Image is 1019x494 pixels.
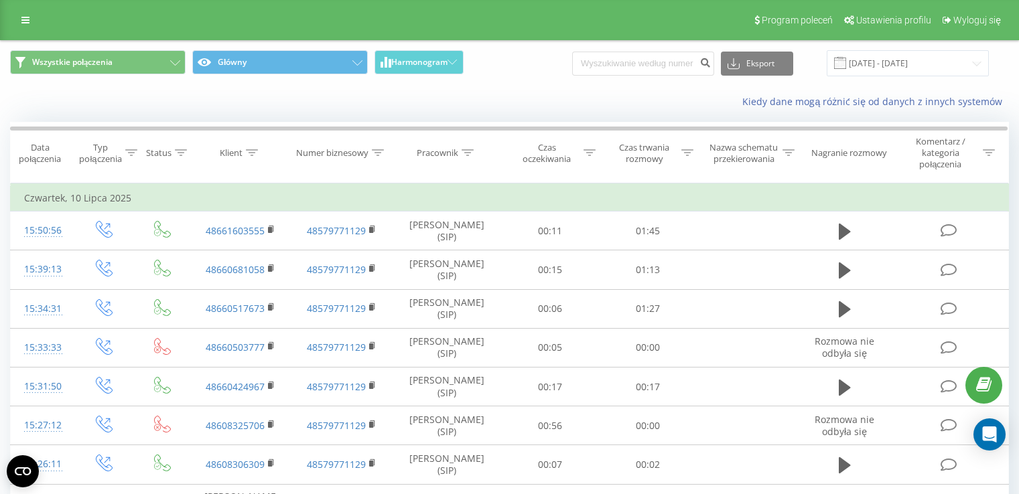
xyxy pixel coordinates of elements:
[815,335,874,359] span: Rozmowa nie odbyła się
[307,341,366,353] a: 48579771129
[393,328,502,367] td: [PERSON_NAME] (SIP)
[393,250,502,289] td: [PERSON_NAME] (SIP)
[393,406,502,445] td: [PERSON_NAME] (SIP)
[206,380,265,393] a: 48660424967
[391,58,448,67] span: Harmonogram
[599,250,696,289] td: 01:13
[393,212,502,250] td: [PERSON_NAME] (SIP)
[24,335,60,361] div: 15:33:33
[742,95,1009,108] a: Kiedy dane mogą różnić się od danych z innych systemów
[24,296,60,322] div: 15:34:31
[762,15,833,25] span: Program poleceń
[24,256,60,282] div: 15:39:13
[502,445,599,484] td: 00:07
[393,367,502,406] td: [PERSON_NAME] (SIP)
[307,458,366,471] a: 48579771129
[7,455,39,487] button: Open CMP widget
[502,406,599,445] td: 00:56
[296,147,368,159] div: Numer biznesowy
[24,218,60,244] div: 15:50:56
[599,289,696,328] td: 01:27
[599,328,696,367] td: 00:00
[206,302,265,315] a: 48660517673
[599,445,696,484] td: 00:02
[393,445,502,484] td: [PERSON_NAME] (SIP)
[599,367,696,406] td: 00:17
[973,418,1006,450] div: Open Intercom Messenger
[24,412,60,438] div: 15:27:12
[417,147,458,159] div: Pracownik
[514,142,581,165] div: Czas oczekiwania
[206,263,265,276] a: 48660681058
[206,419,265,432] a: 48608325706
[811,147,887,159] div: Nagranie rozmowy
[24,451,60,477] div: 15:26:11
[709,142,779,165] div: Nazwa schematu przekierowania
[502,289,599,328] td: 00:06
[502,250,599,289] td: 00:15
[206,224,265,237] a: 48661603555
[856,15,931,25] span: Ustawienia profilu
[32,57,113,68] span: Wszystkie połączenia
[502,212,599,250] td: 00:11
[502,367,599,406] td: 00:17
[307,380,366,393] a: 48579771129
[11,142,69,165] div: Data połączenia
[953,15,1001,25] span: Wyloguj się
[307,224,366,237] a: 48579771129
[599,406,696,445] td: 00:00
[307,263,366,276] a: 48579771129
[220,147,243,159] div: Klient
[146,147,172,159] div: Status
[901,136,979,170] div: Komentarz / kategoria połączenia
[611,142,678,165] div: Czas trwania rozmowy
[815,413,874,438] span: Rozmowa nie odbyła się
[192,50,368,74] button: Główny
[79,142,121,165] div: Typ połączenia
[307,419,366,432] a: 48579771129
[393,289,502,328] td: [PERSON_NAME] (SIP)
[375,50,464,74] button: Harmonogram
[307,302,366,315] a: 48579771129
[206,458,265,471] a: 48608306309
[206,341,265,353] a: 48660503777
[10,50,186,74] button: Wszystkie połączenia
[721,52,793,76] button: Eksport
[572,52,714,76] input: Wyszukiwanie według numeru
[11,185,1009,212] td: Czwartek, 10 Lipca 2025
[599,212,696,250] td: 01:45
[502,328,599,367] td: 00:05
[24,374,60,400] div: 15:31:50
